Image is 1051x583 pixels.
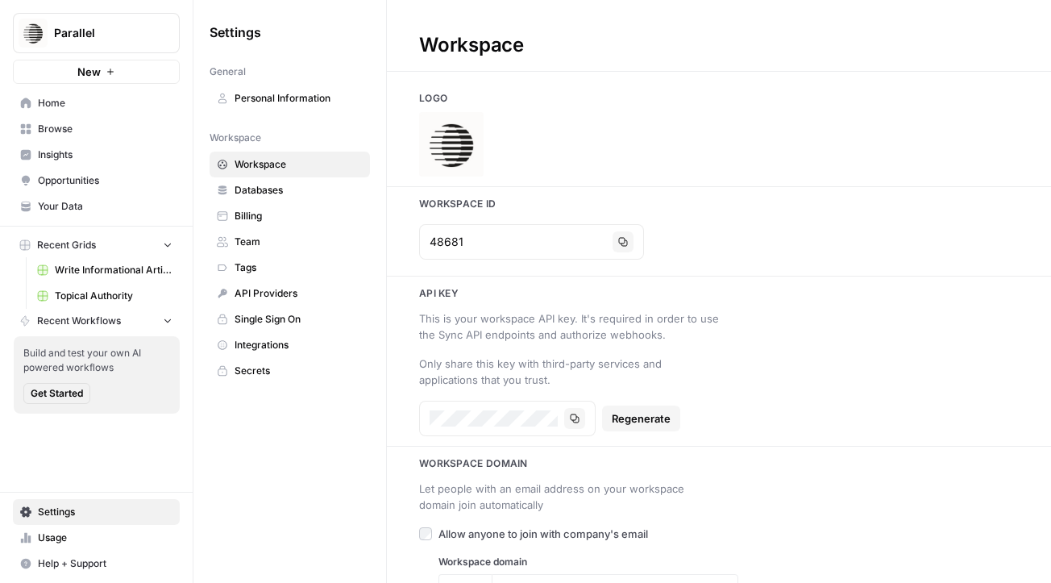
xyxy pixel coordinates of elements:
img: Company Logo [419,112,484,177]
span: General [210,65,246,79]
span: Help + Support [38,556,172,571]
a: Settings [13,499,180,525]
a: Home [13,90,180,116]
span: Insights [38,148,172,162]
a: Tags [210,255,370,281]
span: Billing [235,209,363,223]
span: Workspace [235,157,363,172]
a: Write Informational Article [30,257,180,283]
span: API Providers [235,286,363,301]
button: Recent Grids [13,233,180,257]
button: Get Started [23,383,90,404]
a: Personal Information [210,85,370,111]
a: Opportunities [13,168,180,194]
a: Your Data [13,194,180,219]
span: Your Data [38,199,172,214]
div: Workspace [387,32,556,58]
a: Billing [210,203,370,229]
a: Secrets [210,358,370,384]
button: Regenerate [602,406,680,431]
span: Settings [38,505,172,519]
div: Only share this key with third-party services and applications that you trust. [419,356,719,388]
span: Opportunities [38,173,172,188]
label: Workspace domain [438,555,738,569]
span: Regenerate [612,410,671,427]
div: Let people with an email address on your workspace domain join automatically [419,481,719,513]
span: Usage [38,531,172,545]
h3: Workspace Id [387,197,1051,211]
span: Tags [235,260,363,275]
span: New [77,64,101,80]
button: New [13,60,180,84]
a: Usage [13,525,180,551]
a: Insights [13,142,180,168]
a: Team [210,229,370,255]
span: Browse [38,122,172,136]
span: Home [38,96,172,110]
h3: Api key [387,286,1051,301]
span: Recent Workflows [37,314,121,328]
span: Secrets [235,364,363,378]
span: Personal Information [235,91,363,106]
a: Single Sign On [210,306,370,332]
h3: Logo [387,91,1051,106]
a: Databases [210,177,370,203]
a: Topical Authority [30,283,180,309]
span: Workspace [210,131,261,145]
span: Get Started [31,386,83,401]
span: Parallel [54,25,152,41]
span: Topical Authority [55,289,172,303]
span: Allow anyone to join with company's email [438,526,648,542]
button: Workspace: Parallel [13,13,180,53]
span: Integrations [235,338,363,352]
span: Build and test your own AI powered workflows [23,346,170,375]
input: Allow anyone to join with company's email [419,527,432,540]
a: API Providers [210,281,370,306]
a: Integrations [210,332,370,358]
span: Recent Grids [37,238,96,252]
button: Recent Workflows [13,309,180,333]
span: Team [235,235,363,249]
img: Parallel Logo [19,19,48,48]
span: Write Informational Article [55,263,172,277]
span: Databases [235,183,363,198]
div: This is your workspace API key. It's required in order to use the Sync API endpoints and authoriz... [419,310,719,343]
span: Settings [210,23,261,42]
button: Help + Support [13,551,180,577]
a: Browse [13,116,180,142]
a: Workspace [210,152,370,177]
span: Single Sign On [235,312,363,327]
h3: Workspace Domain [387,456,1051,471]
